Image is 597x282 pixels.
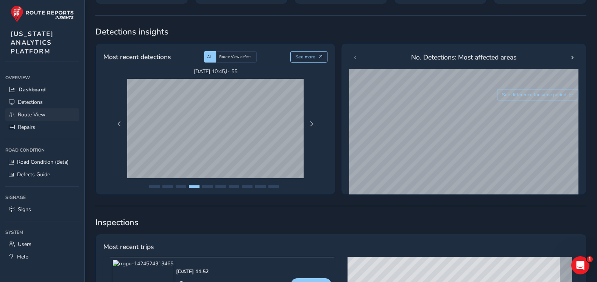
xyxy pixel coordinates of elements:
[149,185,160,188] button: Page 1
[18,99,43,106] span: Detections
[18,206,31,213] span: Signs
[108,231,120,237] span: Help
[502,92,566,98] span: See difference for same period
[56,3,97,16] h1: Messages
[587,256,593,262] span: 1
[5,238,79,251] a: Users
[255,185,266,188] button: Page 9
[5,192,79,203] div: Signage
[5,168,79,181] a: Defects Guide
[5,156,79,168] a: Road Condition (Beta)
[17,171,50,178] span: Defects Guide
[114,119,125,129] button: Previous Page
[5,72,79,83] div: Overview
[497,89,579,100] button: See difference for same period
[127,68,304,75] span: [DATE] 10:45 , I- 55
[17,158,69,166] span: Road Condition (Beta)
[18,111,45,118] span: Route View
[18,241,31,248] span: Users
[95,217,586,228] span: Inspections
[18,124,35,131] span: Repairs
[229,185,239,188] button: Page 7
[11,30,54,56] span: [US_STATE] ANALYTICS PLATFORM
[103,52,171,62] span: Most recent detections
[189,185,200,188] button: Page 4
[290,51,328,63] button: See more
[176,185,186,188] button: Page 3
[216,51,257,63] div: Route View defect
[23,231,52,237] span: Messages
[5,96,79,108] a: Detections
[5,121,79,133] a: Repairs
[204,51,216,63] div: AI
[103,242,154,252] span: Most recent trips
[215,185,226,188] button: Page 6
[295,54,315,60] span: See more
[5,144,79,156] div: Road Condition
[95,26,586,38] span: Detections insights
[5,108,79,121] a: Route View
[411,52,516,62] span: No. Detections: Most affected areas
[202,185,213,188] button: Page 5
[5,251,79,263] a: Help
[306,119,317,129] button: Next Page
[133,3,147,17] div: Close
[27,34,64,42] div: Route-Reports
[76,212,151,243] button: Help
[242,185,253,188] button: Page 8
[268,185,279,188] button: Page 10
[207,54,211,60] span: AI
[11,5,74,22] img: rr logo
[176,268,209,275] div: [DATE] 11:52
[571,256,589,274] iframe: Intercom live chat
[35,189,117,204] button: Send us a message
[5,203,79,216] a: Signs
[66,34,87,42] div: • 1h ago
[5,83,79,96] a: Dashboard
[219,54,251,60] span: Route View defect
[19,86,45,93] span: Dashboard
[17,253,28,260] span: Help
[5,227,79,238] div: System
[162,185,173,188] button: Page 2
[9,27,24,42] div: Profile image for Route-Reports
